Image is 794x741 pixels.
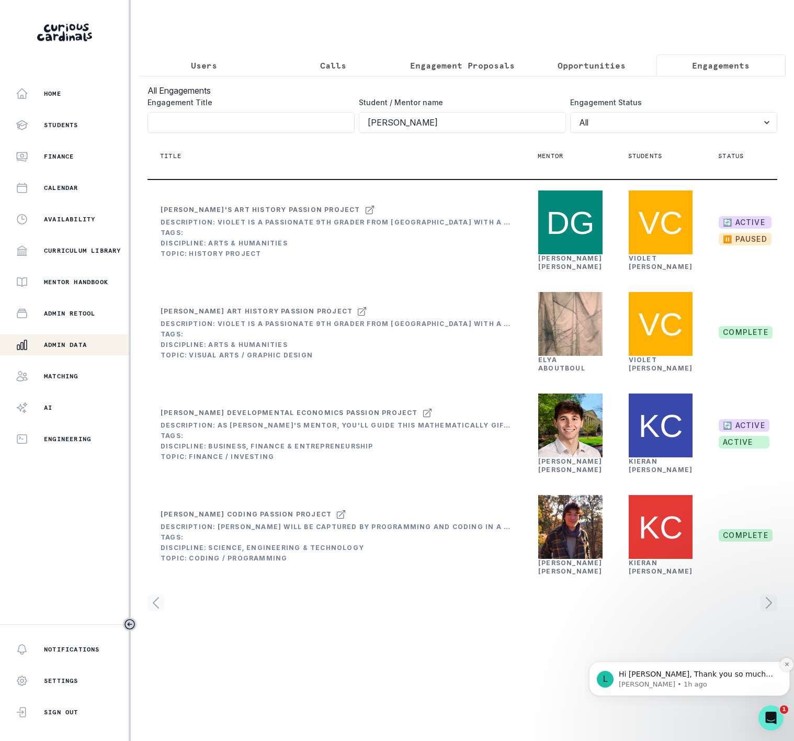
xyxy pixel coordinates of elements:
span: complete [719,529,773,542]
p: Message from Lily@CC, sent 1h ago [34,40,192,50]
svg: page right [761,594,777,611]
div: Topic: Finance / Investing [161,453,512,461]
a: Violet [PERSON_NAME] [629,254,693,271]
div: Description: Violet is a passionate 9th grader from [GEOGRAPHIC_DATA] with a deep interest in art... [161,218,512,227]
p: Students [628,152,663,160]
div: Tags: [161,330,512,339]
a: Elya Aboutboul [538,356,585,372]
div: Discipline: Arts & Humanities [161,239,512,248]
div: ⏸️ paused [723,235,767,244]
span: complete [719,326,773,339]
p: Settings [44,677,78,685]
h3: All Engagements [148,84,777,97]
div: Discipline: Arts & Humanities [161,341,512,349]
div: Tags: [161,229,512,237]
div: Discipline: Science, Engineering & Technology [161,544,512,552]
p: Home [44,89,61,98]
div: Tags: [161,533,512,542]
p: Engineering [44,435,91,443]
p: Students [44,121,78,129]
div: Topic: Coding / Programming [161,554,512,563]
p: Users [191,59,217,72]
div: Discipline: Business, Finance & Entrepreneurship [161,442,512,451]
a: Kieran [PERSON_NAME] [629,457,693,474]
p: Availability [44,215,95,223]
div: [PERSON_NAME]'s Art History Passion Project [161,206,360,214]
p: Calls [320,59,346,72]
p: Calendar [44,184,78,192]
p: Mentor [538,152,563,160]
p: Admin Data [44,341,87,349]
a: [PERSON_NAME] [PERSON_NAME] [538,457,603,474]
iframe: Intercom live chat [758,705,784,731]
label: Student / Mentor name [359,97,560,108]
a: [PERSON_NAME] [PERSON_NAME] [538,559,603,575]
label: Engagement Title [148,97,348,108]
svg: page left [148,594,164,611]
div: [PERSON_NAME] Art History Passion Project [161,307,353,316]
span: 🔄 ACTIVE [719,419,769,432]
p: Engagement Proposals [410,59,515,72]
div: Description: [PERSON_NAME] will be captured by programming and coding in a way where he is wantin... [161,523,512,531]
p: Engagements [692,59,750,72]
p: AI [44,403,52,412]
label: Engagement Status [570,97,771,108]
span: Hi [PERSON_NAME], Thank you so much for reaching out. We have received your email and are committ... [34,30,188,111]
div: [PERSON_NAME] Developmental Economics Passion Project [161,409,418,417]
div: Topic: History Project [161,250,512,258]
p: Sign Out [44,708,78,716]
p: Matching [44,372,78,380]
div: Description: As [PERSON_NAME]'s mentor, you'll guide this mathematically gifted 9th grader throug... [161,421,512,430]
p: Title [160,152,182,160]
p: Finance [44,152,74,161]
iframe: Intercom notifications message [585,639,794,713]
button: Toggle sidebar [123,618,137,631]
p: Curriculum Library [44,246,121,255]
img: Curious Cardinals Logo [37,24,92,41]
div: Tags: [161,432,512,440]
p: Opportunities [558,59,626,72]
div: Description: Violet is a passionate 9th grader from [GEOGRAPHIC_DATA] with a deep interest in art... [161,320,512,328]
a: [PERSON_NAME] [PERSON_NAME] [538,254,603,271]
a: Violet [PERSON_NAME] [629,356,693,372]
span: 🔄 ACTIVE [719,216,772,229]
p: Notifications [44,645,100,654]
p: Admin Retool [44,309,95,318]
a: Kieran [PERSON_NAME] [629,559,693,575]
div: Topic: Visual Arts / Graphic Design [161,351,512,360]
div: [PERSON_NAME] Coding Passion Project [161,510,332,519]
p: Status [718,152,744,160]
p: Mentor Handbook [44,278,108,286]
button: Dismiss notification [195,18,209,32]
span: active [719,436,769,448]
span: 1 [780,705,788,714]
